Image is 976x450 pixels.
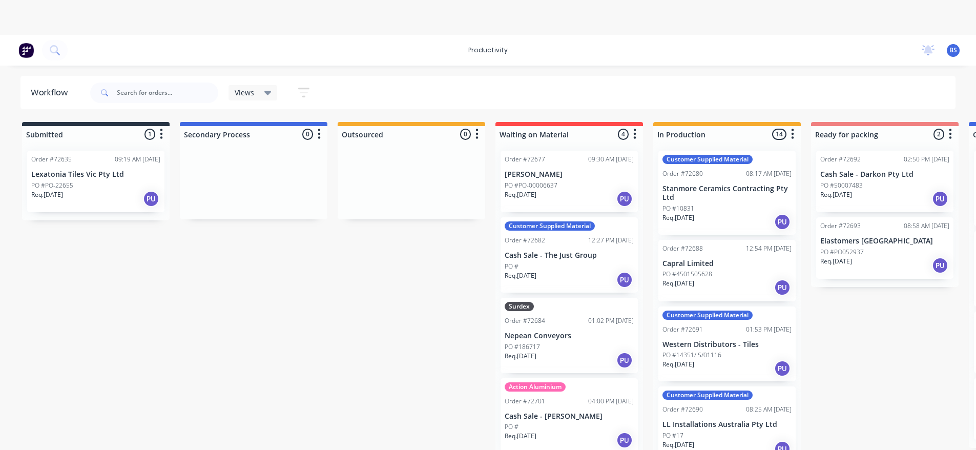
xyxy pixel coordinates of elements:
div: Customer Supplied MaterialOrder #7268212:27 PM [DATE]Cash Sale - The Just GroupPO #Req.[DATE]PU [501,217,638,293]
p: PO # [505,262,518,271]
div: Order #72682 [505,236,545,245]
div: Order #7267709:30 AM [DATE][PERSON_NAME]PO #PO-00006637Req.[DATE]PU [501,151,638,212]
div: Order #72692 [820,155,861,164]
div: Order #72684 [505,316,545,325]
div: 12:54 PM [DATE] [746,244,792,253]
p: Cash Sale - [PERSON_NAME] [505,412,634,421]
div: 09:19 AM [DATE] [115,155,160,164]
p: Cash Sale - Darkon Pty Ltd [820,170,949,179]
p: [PERSON_NAME] [505,170,634,179]
p: Req. [DATE] [505,271,536,280]
div: 01:53 PM [DATE] [746,325,792,334]
p: Req. [DATE] [662,360,694,369]
input: Search for orders... [117,83,218,103]
p: Stanmore Ceramics Contracting Pty Ltd [662,185,792,202]
p: Req. [DATE] [662,213,694,222]
div: Order #72635 [31,155,72,164]
div: PU [932,257,948,274]
div: 04:00 PM [DATE] [588,397,634,406]
div: 12:27 PM [DATE] [588,236,634,245]
div: Customer Supplied Material [662,155,753,164]
div: PU [616,272,633,288]
div: Customer Supplied Material [662,311,753,320]
div: PU [616,352,633,369]
div: Action Aluminium [505,382,566,392]
div: Order #72680 [662,169,703,178]
div: productivity [463,43,513,58]
p: PO #PO-22655 [31,181,73,190]
p: PO #186717 [505,342,540,352]
p: Req. [DATE] [505,352,536,361]
div: PU [774,360,791,377]
div: PU [616,191,633,207]
div: 02:50 PM [DATE] [904,155,949,164]
p: Western Distributors - Tiles [662,340,792,349]
div: SurdexOrder #7268401:02 PM [DATE]Nepean ConveyorsPO #186717Req.[DATE]PU [501,298,638,373]
span: BS [949,46,957,55]
p: PO #14351/ S/01116 [662,351,721,360]
div: Customer Supplied MaterialOrder #7268008:17 AM [DATE]Stanmore Ceramics Contracting Pty LtdPO #108... [658,151,796,235]
div: Order #72691 [662,325,703,334]
p: PO #17 [662,431,683,440]
p: Req. [DATE] [505,190,536,199]
p: PO #4501505628 [662,270,712,279]
p: Req. [DATE] [662,279,694,288]
div: PU [932,191,948,207]
div: Order #7269308:58 AM [DATE]Elastomers [GEOGRAPHIC_DATA]PO #PO052937Req.[DATE]PU [816,217,953,279]
div: Order #7263509:19 AM [DATE]Lexatonia Tiles Vic Pty LtdPO #PO-22655Req.[DATE]PU [27,151,164,212]
div: Customer Supplied MaterialOrder #7269101:53 PM [DATE]Western Distributors - TilesPO #14351/ S/011... [658,306,796,382]
div: Surdex [505,302,534,311]
p: Cash Sale - The Just Group [505,251,634,260]
p: PO #50007483 [820,181,863,190]
div: 08:58 AM [DATE] [904,221,949,231]
div: Order #7269202:50 PM [DATE]Cash Sale - Darkon Pty LtdPO #50007483Req.[DATE]PU [816,151,953,212]
p: PO # [505,422,518,432]
div: Order #7268812:54 PM [DATE]Capral LimitedPO #4501505628Req.[DATE]PU [658,240,796,301]
p: Lexatonia Tiles Vic Pty Ltd [31,170,160,179]
div: Order #72688 [662,244,703,253]
span: Views [235,87,254,98]
div: Order #72701 [505,397,545,406]
p: LL Installations Australia Pty Ltd [662,420,792,429]
div: Customer Supplied Material [662,391,753,400]
div: PU [774,279,791,296]
div: PU [143,191,159,207]
p: Req. [DATE] [505,432,536,441]
div: 08:25 AM [DATE] [746,405,792,414]
div: PU [616,432,633,448]
p: Capral Limited [662,259,792,268]
iframe: Intercom live chat [941,415,966,440]
div: PU [774,214,791,230]
img: Factory [18,43,34,58]
p: Nepean Conveyors [505,332,634,340]
p: Req. [DATE] [820,257,852,266]
div: Order #72690 [662,405,703,414]
div: Order #72693 [820,221,861,231]
div: 01:02 PM [DATE] [588,316,634,325]
div: Workflow [31,87,73,99]
p: Req. [DATE] [31,190,63,199]
p: Req. [DATE] [820,190,852,199]
p: PO #10831 [662,204,694,213]
div: 09:30 AM [DATE] [588,155,634,164]
p: Elastomers [GEOGRAPHIC_DATA] [820,237,949,246]
div: Order #72677 [505,155,545,164]
p: PO #PO-00006637 [505,181,557,190]
div: 08:17 AM [DATE] [746,169,792,178]
p: PO #PO052937 [820,248,864,257]
p: Req. [DATE] [662,440,694,449]
div: Customer Supplied Material [505,221,595,231]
